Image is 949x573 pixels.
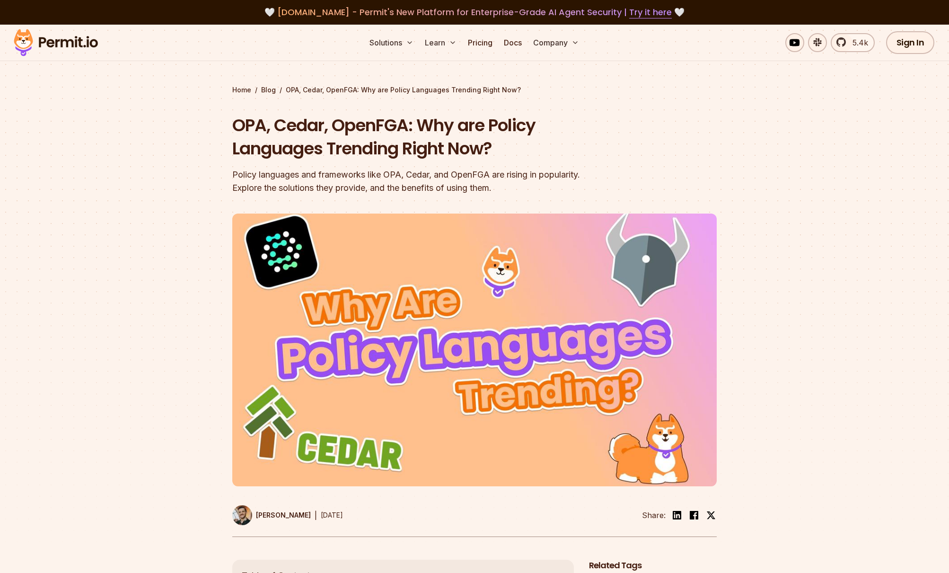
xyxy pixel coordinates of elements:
[261,85,276,95] a: Blog
[277,6,672,18] span: [DOMAIN_NAME] - Permit's New Platform for Enterprise-Grade AI Agent Security |
[315,510,317,521] div: |
[232,85,251,95] a: Home
[688,510,700,521] img: facebook
[629,6,672,18] a: Try it here
[642,510,666,521] li: Share:
[464,33,496,52] a: Pricing
[671,510,683,521] img: linkedin
[23,6,926,19] div: 🤍 🤍
[366,33,417,52] button: Solutions
[232,114,596,161] h1: OPA, Cedar, OpenFGA: Why are Policy Languages Trending Right Now?
[232,85,717,95] div: / /
[232,505,311,525] a: [PERSON_NAME]
[256,510,311,520] p: [PERSON_NAME]
[421,33,460,52] button: Learn
[232,505,252,525] img: Daniel Bass
[589,560,717,572] h2: Related Tags
[706,510,716,520] img: twitter
[232,214,717,486] img: OPA, Cedar, OpenFGA: Why are Policy Languages Trending Right Now?
[831,33,875,52] a: 5.4k
[847,37,868,48] span: 5.4k
[9,27,102,59] img: Permit logo
[886,31,935,54] a: Sign In
[321,511,343,519] time: [DATE]
[500,33,526,52] a: Docs
[232,168,596,195] div: Policy languages and frameworks like OPA, Cedar, and OpenFGA are rising in popularity. Explore th...
[529,33,583,52] button: Company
